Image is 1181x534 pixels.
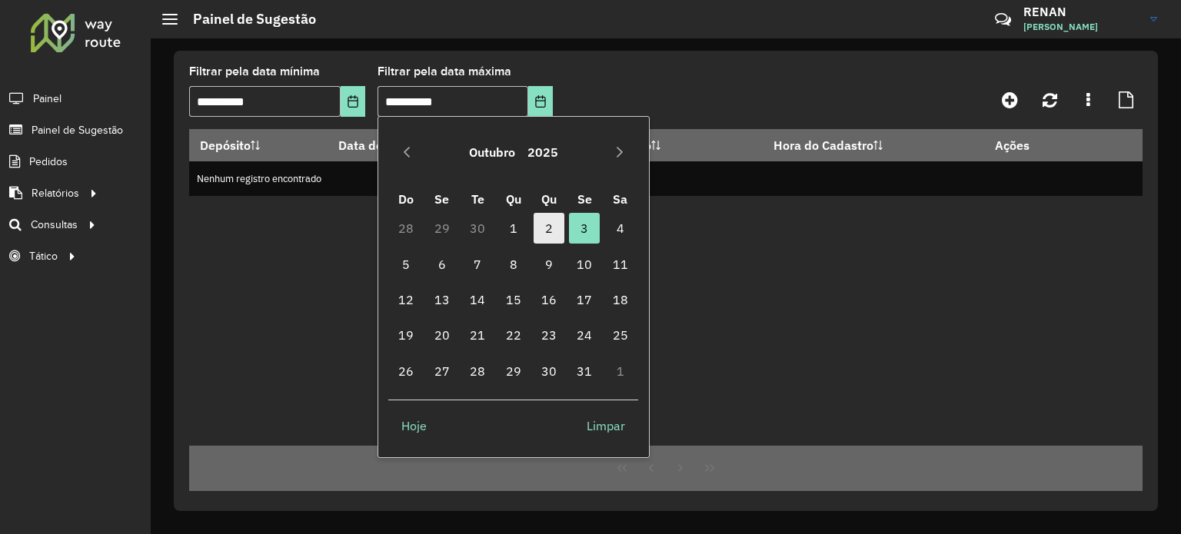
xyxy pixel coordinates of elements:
span: 30 [534,356,564,386]
span: 12 [391,284,421,315]
span: Hoje [401,416,427,435]
td: 28 [388,211,424,246]
button: Choose Date [341,86,365,117]
button: Next Month [607,140,632,164]
td: 24 [567,317,602,353]
td: 19 [388,317,424,353]
td: 28 [460,353,495,389]
span: 7 [462,249,493,280]
span: 4 [605,213,636,244]
button: Choose Year [521,134,564,171]
h2: Painel de Sugestão [178,11,316,28]
span: 25 [605,320,636,350]
h3: RENAN [1023,5,1139,19]
button: Choose Month [463,134,521,171]
button: Limpar [574,410,638,441]
span: Tático [29,248,58,264]
td: 14 [460,282,495,317]
td: 1 [495,211,531,246]
td: 4 [602,211,637,246]
span: Pedidos [29,154,68,170]
td: 30 [531,353,567,389]
th: Ações [985,129,1077,161]
span: 10 [569,249,600,280]
span: 24 [569,320,600,350]
span: Se [577,191,592,207]
span: 14 [462,284,493,315]
td: 20 [424,317,460,353]
span: 29 [498,356,529,386]
th: Data do Cadastro [542,129,763,161]
td: 15 [495,282,531,317]
span: 15 [498,284,529,315]
td: 2 [531,211,567,246]
td: 6 [424,247,460,282]
span: Painel [33,91,62,107]
span: 8 [498,249,529,280]
td: 17 [567,282,602,317]
td: 30 [460,211,495,246]
th: Hora do Cadastro [763,129,985,161]
td: 29 [424,211,460,246]
span: Limpar [587,416,625,435]
td: 25 [602,317,637,353]
span: 3 [569,213,600,244]
span: 1 [498,213,529,244]
td: 1 [602,353,637,389]
td: 27 [424,353,460,389]
td: 31 [567,353,602,389]
th: Data de Vigência [328,129,542,161]
td: 12 [388,282,424,317]
td: 11 [602,247,637,282]
span: 26 [391,356,421,386]
span: Relatórios [32,185,79,201]
span: Se [434,191,449,207]
span: [PERSON_NAME] [1023,20,1139,34]
span: 20 [427,320,457,350]
td: 7 [460,247,495,282]
a: Contato Rápido [986,3,1020,36]
button: Previous Month [394,140,419,164]
td: 16 [531,282,567,317]
td: 29 [495,353,531,389]
span: 11 [605,249,636,280]
span: 17 [569,284,600,315]
span: 13 [427,284,457,315]
span: Sa [613,191,627,207]
button: Hoje [388,410,440,441]
th: Depósito [189,129,328,161]
span: Do [398,191,414,207]
td: 3 [567,211,602,246]
span: 21 [462,320,493,350]
td: 26 [388,353,424,389]
td: 23 [531,317,567,353]
span: Qu [541,191,557,207]
button: Choose Date [528,86,553,117]
span: Consultas [31,217,78,233]
td: 13 [424,282,460,317]
span: 28 [462,356,493,386]
label: Filtrar pela data mínima [189,62,320,81]
div: Choose Date [378,116,650,457]
span: Painel de Sugestão [32,122,123,138]
td: 8 [495,247,531,282]
td: 10 [567,247,602,282]
label: Filtrar pela data máxima [378,62,511,81]
span: Te [471,191,484,207]
span: Qu [506,191,521,207]
span: 5 [391,249,421,280]
span: 9 [534,249,564,280]
span: 16 [534,284,564,315]
span: 19 [391,320,421,350]
span: 31 [569,356,600,386]
span: 6 [427,249,457,280]
span: 18 [605,284,636,315]
span: 27 [427,356,457,386]
span: 23 [534,320,564,350]
td: 9 [531,247,567,282]
td: 22 [495,317,531,353]
td: Nenhum registro encontrado [189,161,1143,196]
td: 18 [602,282,637,317]
td: 5 [388,247,424,282]
span: 2 [534,213,564,244]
